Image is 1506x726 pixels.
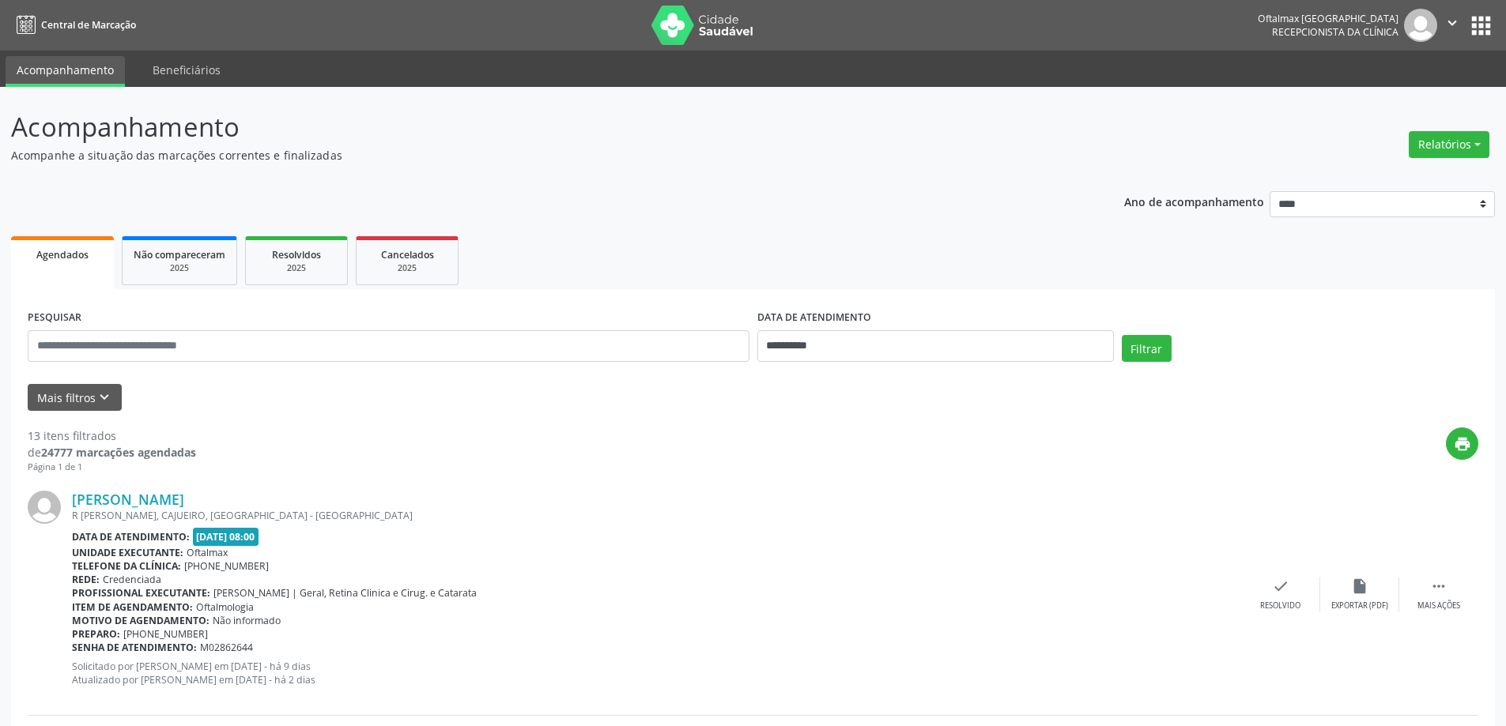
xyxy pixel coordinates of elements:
[184,559,269,573] span: [PHONE_NUMBER]
[123,627,208,641] span: [PHONE_NUMBER]
[72,491,184,508] a: [PERSON_NAME]
[1124,191,1264,211] p: Ano de acompanhamento
[1404,9,1437,42] img: img
[368,262,447,274] div: 2025
[193,528,259,546] span: [DATE] 08:00
[72,509,1241,522] div: R [PERSON_NAME], CAJUEIRO, [GEOGRAPHIC_DATA] - [GEOGRAPHIC_DATA]
[1467,12,1495,39] button: apps
[1417,600,1460,611] div: Mais ações
[272,248,321,261] span: Resolvidos
[142,56,232,84] a: Beneficiários
[213,586,477,600] span: [PERSON_NAME] | Geral, Retina Clinica e Cirug. e Catarata
[28,306,81,330] label: PESQUISAR
[72,614,209,627] b: Motivo de agendamento:
[1444,14,1461,32] i: 
[36,248,89,261] span: Agendados
[1260,600,1300,611] div: Resolvido
[1409,131,1489,158] button: Relatórios
[72,546,183,559] b: Unidade executante:
[72,641,197,654] b: Senha de atendimento:
[72,660,1241,687] p: Solicitado por [PERSON_NAME] em [DATE] - há 9 dias Atualizado por [PERSON_NAME] em [DATE] - há 2 ...
[1454,435,1471,453] i: print
[28,427,196,444] div: 13 itens filtrados
[96,389,113,406] i: keyboard_arrow_down
[11,12,136,38] a: Central de Marcação
[196,600,254,614] span: Oftalmologia
[757,306,871,330] label: DATA DE ATENDIMENTO
[72,530,190,544] b: Data de atendimento:
[41,445,196,460] strong: 24777 marcações agendadas
[28,491,61,524] img: img
[72,586,210,600] b: Profissional executante:
[1122,335,1172,362] button: Filtrar
[28,384,122,412] button: Mais filtroskeyboard_arrow_down
[28,444,196,461] div: de
[1258,12,1398,25] div: Oftalmax [GEOGRAPHIC_DATA]
[381,248,434,261] span: Cancelados
[11,147,1050,164] p: Acompanhe a situação das marcações correntes e finalizadas
[72,600,193,614] b: Item de agendamento:
[72,573,100,586] b: Rede:
[200,641,253,654] span: M02862644
[134,248,225,261] span: Não compareceram
[257,262,336,274] div: 2025
[6,56,125,87] a: Acompanhamento
[187,546,228,559] span: Oftalmax
[1437,9,1467,42] button: 
[1446,427,1478,460] button: print
[11,107,1050,147] p: Acompanhamento
[1272,577,1289,595] i: check
[1430,577,1447,595] i: 
[1331,600,1388,611] div: Exportar (PDF)
[28,461,196,474] div: Página 1 de 1
[213,614,281,627] span: Não informado
[103,573,161,586] span: Credenciada
[41,18,136,32] span: Central de Marcação
[72,559,181,573] b: Telefone da clínica:
[1351,577,1368,595] i: insert_drive_file
[72,627,120,641] b: Preparo:
[1272,25,1398,39] span: Recepcionista da clínica
[134,262,225,274] div: 2025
